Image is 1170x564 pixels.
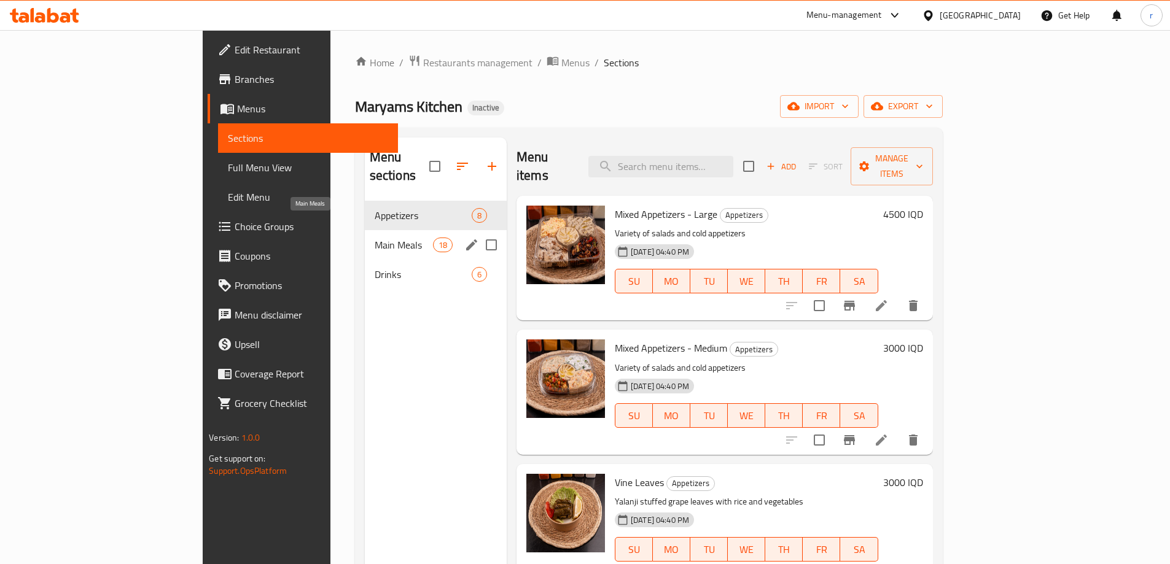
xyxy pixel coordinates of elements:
[851,147,933,185] button: Manage items
[720,208,768,222] span: Appetizers
[762,157,801,176] button: Add
[604,55,639,70] span: Sections
[208,94,398,123] a: Menus
[658,541,685,558] span: MO
[208,271,398,300] a: Promotions
[883,339,923,357] h6: 3000 IQD
[208,35,398,64] a: Edit Restaurant
[472,267,487,282] div: items
[355,55,943,71] nav: breadcrumb
[653,269,690,293] button: MO
[615,494,878,509] p: Yalanji stuffed grape leaves with rice and vegetables
[620,541,648,558] span: SU
[208,212,398,241] a: Choice Groups
[235,396,388,411] span: Grocery Checklist
[845,541,873,558] span: SA
[375,208,472,223] span: Appetizers
[695,407,723,425] span: TU
[806,293,832,319] span: Select to update
[835,291,864,320] button: Branch-specific-item
[588,156,733,177] input: search
[730,342,778,357] span: Appetizers
[517,148,574,185] h2: Menu items
[883,474,923,491] h6: 3000 IQD
[626,514,694,526] span: [DATE] 04:40 PM
[615,269,653,293] button: SU
[467,101,504,115] div: Inactive
[209,463,287,479] a: Support.OpsPlatform
[228,190,388,204] span: Edit Menu
[375,267,472,282] div: Drinks
[840,537,878,562] button: SA
[208,388,398,418] a: Grocery Checklist
[218,153,398,182] a: Full Menu View
[808,407,835,425] span: FR
[235,337,388,352] span: Upsell
[561,55,590,70] span: Menus
[477,152,507,181] button: Add section
[620,272,648,290] span: SU
[845,407,873,425] span: SA
[235,42,388,57] span: Edit Restaurant
[355,93,462,120] span: Maryams Kitchen
[835,425,864,455] button: Branch-specific-item
[209,450,265,466] span: Get support on:
[720,208,768,223] div: Appetizers
[365,201,507,230] div: Appetizers8
[615,226,878,241] p: Variety of salads and cold appetizers
[874,298,889,313] a: Edit menu item
[208,300,398,330] a: Menu disclaimer
[860,151,923,182] span: Manage items
[615,360,878,376] p: Variety of salads and cold appetizers
[537,55,542,70] li: /
[547,55,590,71] a: Menus
[653,537,690,562] button: MO
[730,342,778,357] div: Appetizers
[840,403,878,428] button: SA
[940,9,1021,22] div: [GEOGRAPHIC_DATA]
[235,219,388,234] span: Choice Groups
[526,206,605,284] img: Mixed Appetizers - Large
[208,359,398,388] a: Coverage Report
[408,55,532,71] a: Restaurants management
[615,205,717,223] span: Mixed Appetizers - Large
[526,339,605,418] img: Mixed Appetizers - Medium
[472,210,486,222] span: 8
[883,206,923,223] h6: 4500 IQD
[873,99,933,114] span: export
[370,148,429,185] h2: Menu sections
[762,157,801,176] span: Add item
[467,102,504,113] span: Inactive
[433,238,453,252] div: items
[864,95,943,118] button: export
[615,473,664,492] span: Vine Leaves
[808,272,835,290] span: FR
[765,537,803,562] button: TH
[208,64,398,94] a: Branches
[218,123,398,153] a: Sections
[790,99,849,114] span: import
[695,541,723,558] span: TU
[653,403,690,428] button: MO
[874,433,889,447] a: Edit menu item
[237,101,388,116] span: Menus
[803,403,840,428] button: FR
[235,307,388,322] span: Menu disclaimer
[218,182,398,212] a: Edit Menu
[770,541,798,558] span: TH
[658,407,685,425] span: MO
[472,269,486,280] span: 6
[228,131,388,145] span: Sections
[434,239,452,251] span: 18
[235,366,388,381] span: Coverage Report
[615,339,727,357] span: Mixed Appetizers - Medium
[526,474,605,552] img: Vine Leaves
[399,55,404,70] li: /
[422,153,448,179] span: Select all sections
[801,157,851,176] span: Select section first
[241,430,260,446] span: 1.0.0
[235,278,388,293] span: Promotions
[365,230,507,260] div: Main Meals18edit
[733,272,760,290] span: WE
[423,55,532,70] span: Restaurants management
